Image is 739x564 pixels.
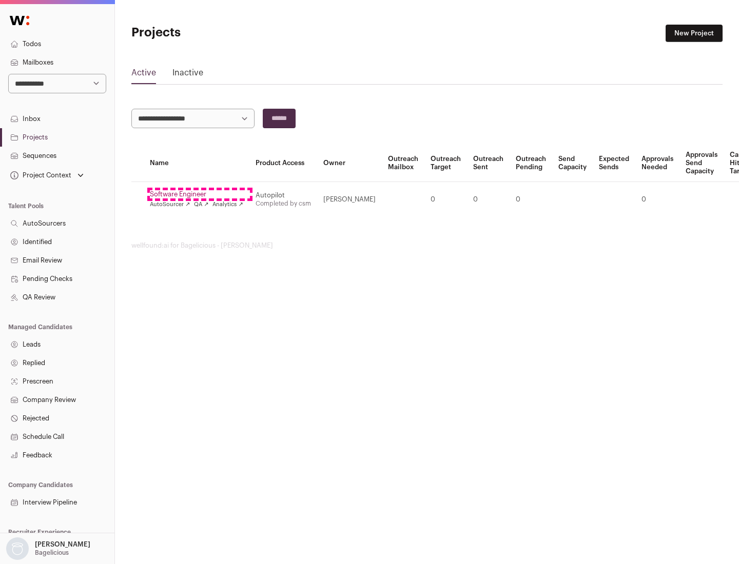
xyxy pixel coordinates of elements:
[172,67,203,83] a: Inactive
[150,200,190,209] a: AutoSourcer ↗
[317,145,382,182] th: Owner
[666,25,723,42] a: New Project
[249,145,317,182] th: Product Access
[635,182,679,217] td: 0
[635,145,679,182] th: Approvals Needed
[382,145,424,182] th: Outreach Mailbox
[552,145,593,182] th: Send Capacity
[424,145,467,182] th: Outreach Target
[212,200,243,209] a: Analytics ↗
[8,168,86,183] button: Open dropdown
[35,540,90,549] p: [PERSON_NAME]
[467,182,510,217] td: 0
[131,241,723,250] footer: wellfound:ai for Bagelicious - [PERSON_NAME]
[4,10,35,31] img: Wellfound
[256,200,311,207] a: Completed by csm
[6,537,29,560] img: nopic.png
[144,145,249,182] th: Name
[194,200,208,209] a: QA ↗
[593,145,635,182] th: Expected Sends
[35,549,69,557] p: Bagelicious
[8,171,71,179] div: Project Context
[4,537,92,560] button: Open dropdown
[317,182,382,217] td: [PERSON_NAME]
[131,25,328,41] h1: Projects
[510,182,552,217] td: 0
[467,145,510,182] th: Outreach Sent
[510,145,552,182] th: Outreach Pending
[679,145,724,182] th: Approvals Send Capacity
[256,191,311,199] div: Autopilot
[424,182,467,217] td: 0
[131,67,156,83] a: Active
[150,190,243,198] a: Software Engineer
